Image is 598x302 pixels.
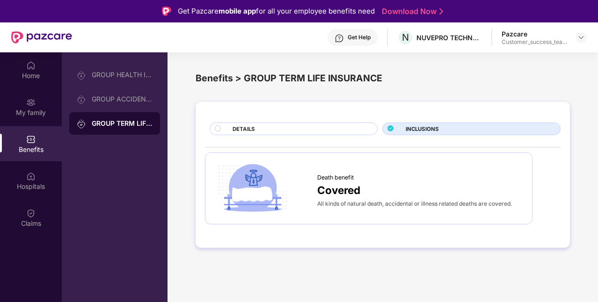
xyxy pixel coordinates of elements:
[439,7,443,16] img: Stroke
[502,38,567,46] div: Customer_success_team_lead
[416,33,482,42] div: NUVEPRO TECHNOLOGIES PRIVATE LIMITED
[92,119,153,128] div: GROUP TERM LIFE INSURANCE
[402,32,409,43] span: N
[502,29,567,38] div: Pazcare
[162,7,171,16] img: Logo
[26,61,36,70] img: svg+xml;base64,PHN2ZyBpZD0iSG9tZSIgeG1sbnM9Imh0dHA6Ly93d3cudzMub3JnLzIwMDAvc3ZnIiB3aWR0aD0iMjAiIG...
[26,135,36,144] img: svg+xml;base64,PHN2ZyBpZD0iQmVuZWZpdHMiIHhtbG5zPSJodHRwOi8vd3d3LnczLm9yZy8yMDAwL3N2ZyIgd2lkdGg9Ij...
[178,6,375,17] div: Get Pazcare for all your employee benefits need
[11,31,72,43] img: New Pazcare Logo
[77,95,86,104] img: svg+xml;base64,PHN2ZyB3aWR0aD0iMjAiIGhlaWdodD0iMjAiIHZpZXdCb3g9IjAgMCAyMCAyMCIgZmlsbD0ibm9uZSIgeG...
[577,34,585,41] img: svg+xml;base64,PHN2ZyBpZD0iRHJvcGRvd24tMzJ4MzIiIHhtbG5zPSJodHRwOi8vd3d3LnczLm9yZy8yMDAwL3N2ZyIgd2...
[26,98,36,107] img: svg+xml;base64,PHN2ZyB3aWR0aD0iMjAiIGhlaWdodD0iMjAiIHZpZXdCb3g9IjAgMCAyMCAyMCIgZmlsbD0ibm9uZSIgeG...
[26,172,36,181] img: svg+xml;base64,PHN2ZyBpZD0iSG9zcGl0YWxzIiB4bWxucz0iaHR0cDovL3d3dy53My5vcmcvMjAwMC9zdmciIHdpZHRoPS...
[406,125,439,133] span: INCLUSIONS
[317,173,354,182] span: Death benefit
[317,200,512,207] span: All kinds of natural death, accidental or illness related deaths are covered.
[92,71,153,79] div: GROUP HEALTH INSURANCE
[196,71,570,86] div: Benefits > GROUP TERM LIFE INSURANCE
[317,182,360,198] span: Covered
[77,119,86,129] img: svg+xml;base64,PHN2ZyB3aWR0aD0iMjAiIGhlaWdodD0iMjAiIHZpZXdCb3g9IjAgMCAyMCAyMCIgZmlsbD0ibm9uZSIgeG...
[92,95,153,103] div: GROUP ACCIDENTAL INSURANCE
[219,7,256,15] strong: mobile app
[26,209,36,218] img: svg+xml;base64,PHN2ZyBpZD0iQ2xhaW0iIHhtbG5zPSJodHRwOi8vd3d3LnczLm9yZy8yMDAwL3N2ZyIgd2lkdGg9IjIwIi...
[77,71,86,80] img: svg+xml;base64,PHN2ZyB3aWR0aD0iMjAiIGhlaWdodD0iMjAiIHZpZXdCb3g9IjAgMCAyMCAyMCIgZmlsbD0ibm9uZSIgeG...
[382,7,440,16] a: Download Now
[215,162,291,215] img: icon
[233,125,255,133] span: DETAILS
[348,34,371,41] div: Get Help
[335,34,344,43] img: svg+xml;base64,PHN2ZyBpZD0iSGVscC0zMngzMiIgeG1sbnM9Imh0dHA6Ly93d3cudzMub3JnLzIwMDAvc3ZnIiB3aWR0aD...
